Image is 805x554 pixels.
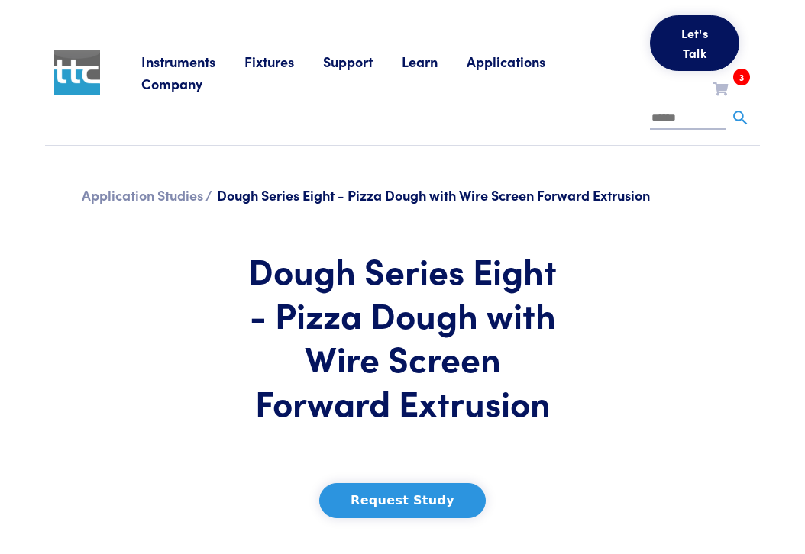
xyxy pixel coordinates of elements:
a: Applications [467,52,574,71]
span: Dough Series Eight - Pizza Dough with Wire Screen Forward Extrusion [217,185,650,205]
button: Let's Talk [650,15,740,71]
a: Instruments [141,52,244,71]
a: Support [323,52,402,71]
span: 3 [733,69,750,85]
a: Application Studies / [82,185,212,205]
img: ttc_logo_1x1_v1.0.png [54,50,100,95]
button: Request Study [319,483,486,518]
a: Learn [402,52,467,71]
h1: Dough Series Eight - Pizza Dough with Wire Screen Forward Extrusion [247,248,558,424]
a: Company [141,74,231,93]
a: Fixtures [244,52,323,71]
a: 3 [713,79,728,98]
